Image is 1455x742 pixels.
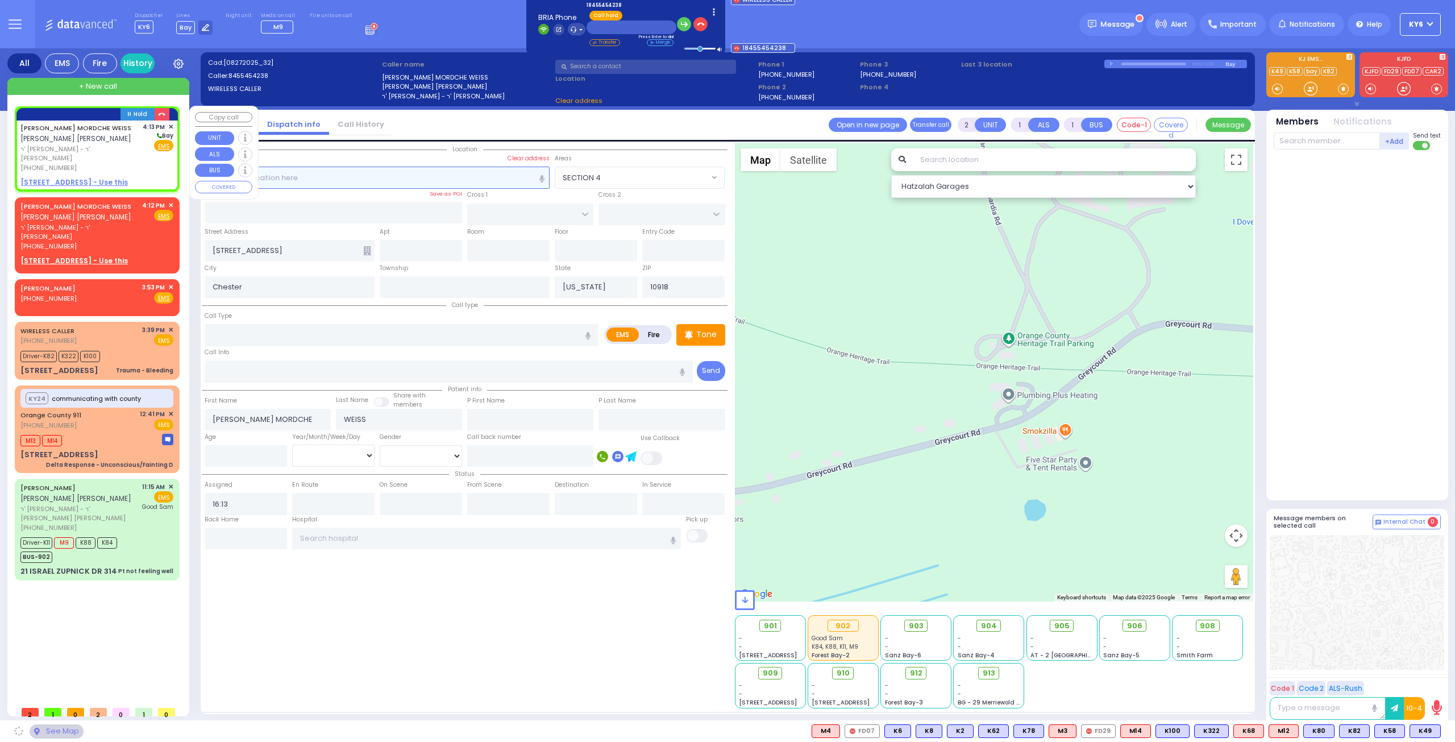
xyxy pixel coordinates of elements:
[205,396,237,405] label: First Name
[80,351,100,362] span: K100
[508,154,550,163] label: Clear address
[885,681,888,690] span: -
[20,494,131,503] span: [PERSON_NAME] [PERSON_NAME]
[168,283,173,292] span: ✕
[1100,19,1134,30] span: Message
[1103,651,1140,660] span: Sanz Bay-5
[598,190,621,200] label: Cross 2
[885,651,921,660] span: Sanz Bay-6
[1269,724,1299,738] div: ALS
[1404,697,1425,720] button: 10-4
[738,587,775,602] img: Google
[1373,515,1441,529] button: Internal Chat 0
[731,43,795,53] a: 18455454238
[1374,724,1405,738] div: BLS
[1200,620,1215,632] span: 908
[1049,724,1076,738] div: M3
[1400,13,1441,36] button: KY6
[1374,724,1405,738] div: K58
[176,21,195,34] span: Bay
[885,642,888,651] span: -
[1290,19,1335,30] span: Notifications
[20,134,131,143] span: [PERSON_NAME] [PERSON_NAME]
[116,366,173,375] div: Trauma - Bleeding
[1225,148,1248,171] button: Toggle fullscreen view
[168,325,173,335] span: ✕
[812,698,870,707] span: [STREET_ADDRESS]
[916,724,942,738] div: K8
[812,724,840,738] div: ALS
[812,724,840,738] div: M4
[1103,634,1107,642] span: -
[647,39,674,46] li: Merge
[143,123,165,131] span: 4:13 PM
[20,421,77,430] span: [PHONE_NUMBER]
[958,690,961,698] span: -
[205,348,229,357] label: Call Info
[46,461,173,469] div: Delta Response - Unconscious/Fainting D
[739,642,742,651] span: -
[20,411,81,420] a: Orange County 911
[1177,651,1213,660] span: Smith Farm
[273,22,283,31] span: M9
[1081,724,1116,738] div: FD29
[380,227,390,237] label: Apt
[154,334,173,346] span: EMS
[430,190,462,198] label: Save as POI
[983,668,995,679] span: 913
[555,264,571,273] label: State
[20,523,77,532] span: [PHONE_NUMBER]
[208,58,378,68] label: Cad:
[961,60,1104,69] label: Last 3 location
[120,108,155,121] button: Hold
[958,651,995,660] span: Sanz Bay-4
[978,724,1009,738] div: K62
[76,537,95,549] span: K88
[860,82,958,92] span: Phone 4
[195,164,234,177] button: BUS
[7,53,41,73] div: All
[758,82,856,92] span: Phone 2
[1028,118,1059,132] button: ALS
[1154,118,1188,132] button: Covered
[380,480,408,490] label: On Scene
[1177,634,1180,642] span: -
[860,70,916,78] label: [PHONE_NUMBER]
[205,264,217,273] label: City
[310,13,352,19] label: Fire units on call
[83,53,117,73] div: Fire
[162,434,173,445] img: message-box.svg
[845,724,880,738] div: FD07
[812,690,815,698] span: -
[981,620,997,632] span: 904
[975,118,1006,132] button: UNIT
[739,651,797,660] span: [STREET_ADDRESS]
[696,329,717,341] p: Tone
[1409,19,1423,30] span: KY6
[812,642,858,651] span: K84, K88, K11, M9
[1270,681,1295,695] button: Code 1
[780,148,837,171] button: Show satellite imagery
[467,227,484,237] label: Room
[447,145,483,154] span: Location
[1120,724,1151,738] div: M14
[1233,724,1264,738] div: K68
[958,642,961,651] span: -
[20,483,76,492] a: [PERSON_NAME]
[208,71,378,81] label: Caller:
[44,708,61,716] span: 1
[45,53,79,73] div: EMS
[947,724,974,738] div: BLS
[1103,642,1107,651] span: -
[587,34,676,39] div: Press Enter to dial
[45,17,120,31] img: Logo
[20,504,138,523] span: ר' [PERSON_NAME] - ר' [PERSON_NAME] [PERSON_NAME]
[382,92,552,101] label: ר' [PERSON_NAME] - ר' [PERSON_NAME]
[1155,724,1190,738] div: K100
[837,668,850,679] span: 910
[1233,724,1264,738] div: ALS
[442,385,487,393] span: Patient info
[292,515,317,524] label: Hospital
[1375,520,1381,525] img: comment-alt.png
[638,328,670,342] label: Fire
